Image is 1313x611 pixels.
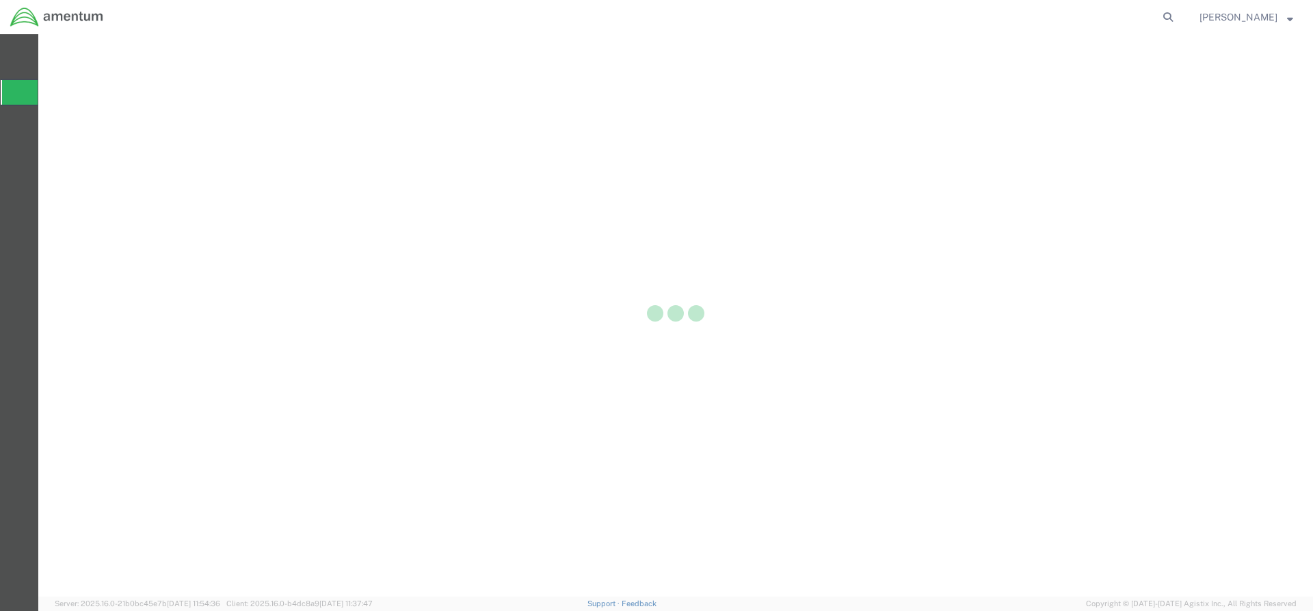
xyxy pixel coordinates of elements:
span: Daniel King [1199,10,1277,25]
a: Support [587,599,622,608]
img: logo [10,7,104,27]
span: Client: 2025.16.0-b4dc8a9 [226,599,373,608]
span: Server: 2025.16.0-21b0bc45e7b [55,599,220,608]
a: Feedback [622,599,656,608]
span: [DATE] 11:54:36 [167,599,220,608]
span: Copyright © [DATE]-[DATE] Agistix Inc., All Rights Reserved [1086,598,1297,610]
button: [PERSON_NAME] [1199,9,1294,25]
span: [DATE] 11:37:47 [319,599,373,608]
